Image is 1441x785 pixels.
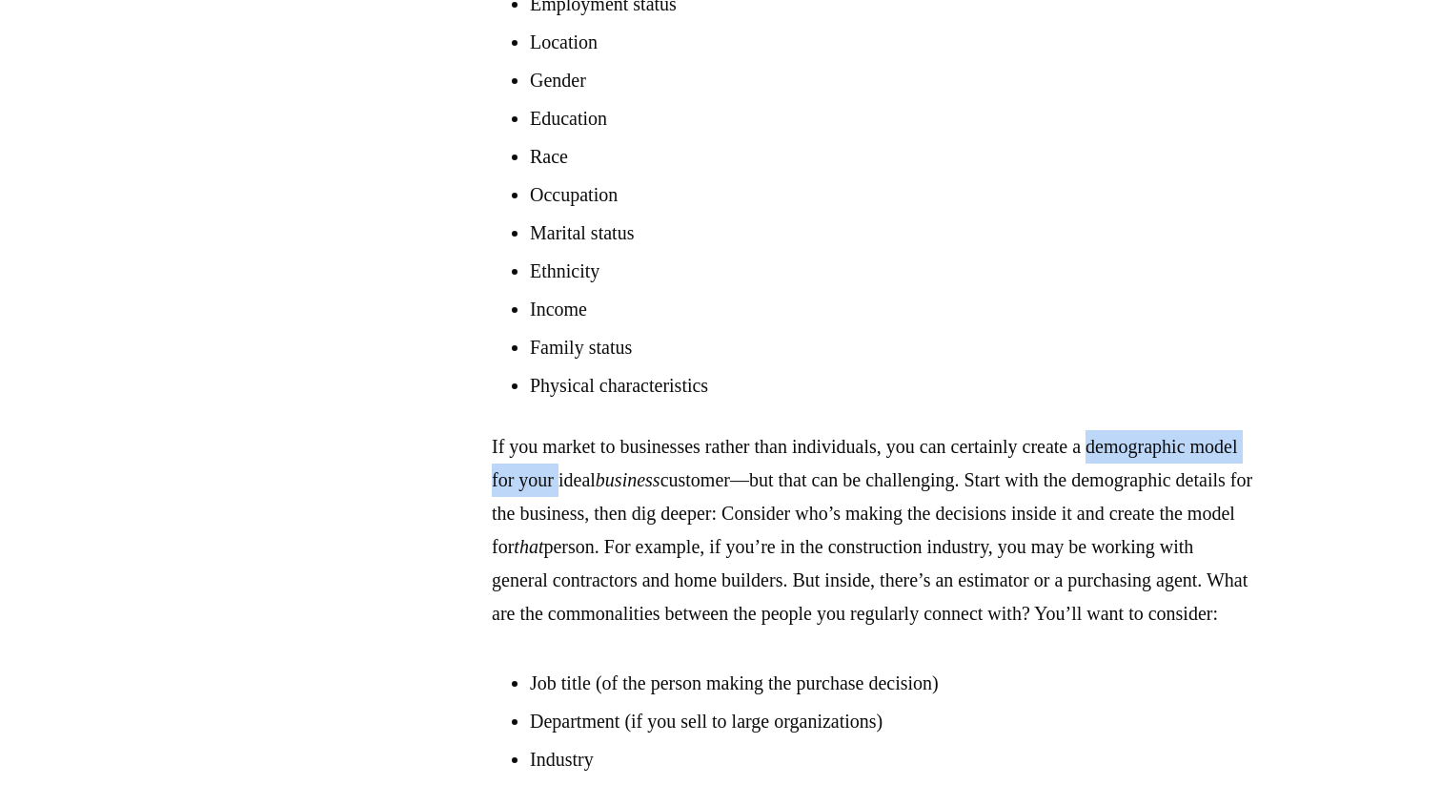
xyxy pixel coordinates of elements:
[492,430,1254,630] p: If you market to businesses rather than individuals, you can certainly create a demographic model...
[530,295,1254,323] li: Income
[530,669,1254,697] li: Job title (of the person making the purchase decision)
[530,745,1254,774] li: Industry
[530,707,1254,735] li: Department (if you sell to large organizations)
[530,218,1254,247] li: Marital status
[530,142,1254,171] li: Race
[530,371,1254,400] li: Physical characteristics
[530,66,1254,94] li: Gender
[530,257,1254,285] li: Ethnicity
[596,469,660,490] em: business
[1016,648,1441,785] iframe: Chat Widget
[530,104,1254,133] li: Education
[530,333,1254,362] li: Family status
[530,180,1254,209] li: Occupation
[530,28,1254,56] li: Location
[514,536,543,557] em: that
